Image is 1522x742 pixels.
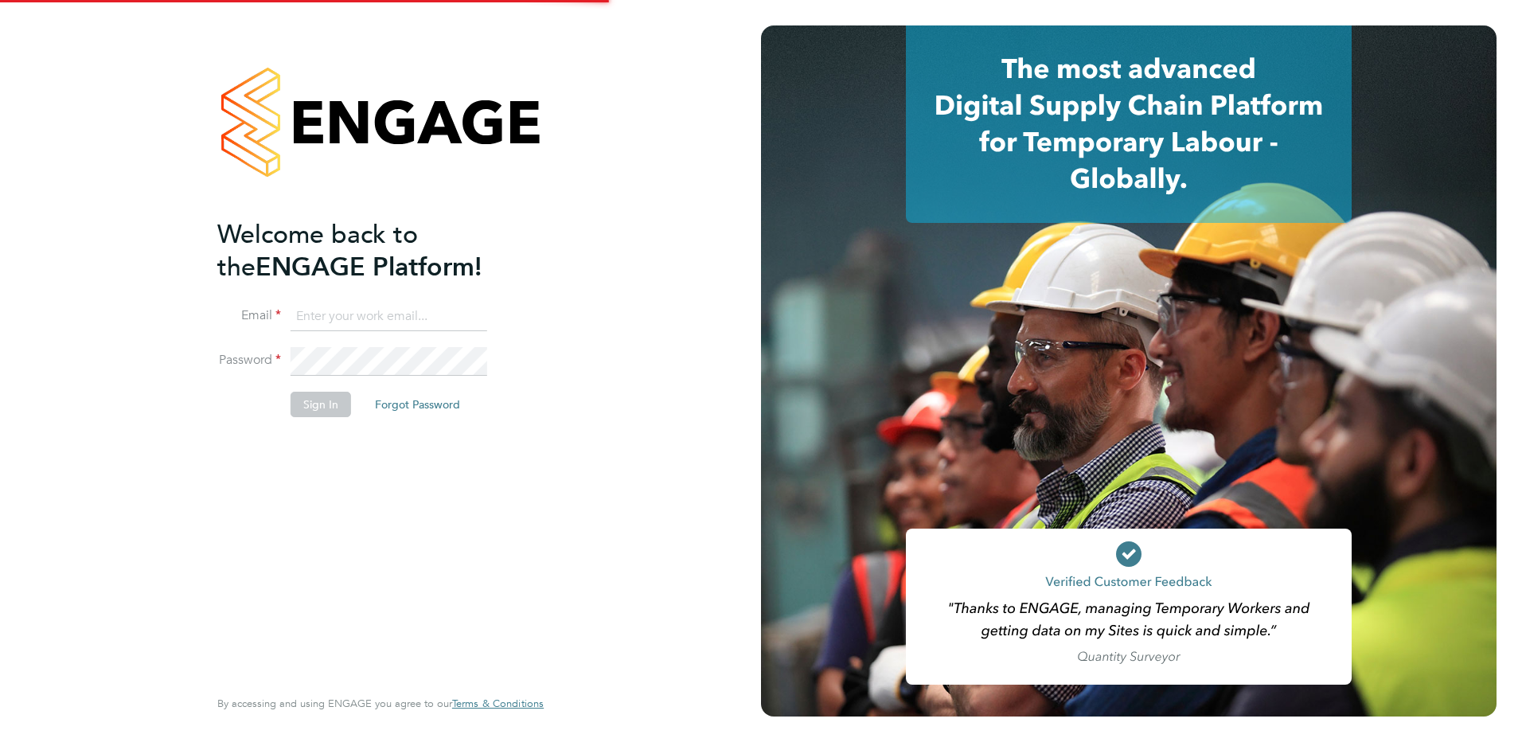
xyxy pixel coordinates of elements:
span: Welcome back to the [217,219,418,283]
h2: ENGAGE Platform! [217,218,528,283]
span: Terms & Conditions [452,697,544,710]
button: Sign In [291,392,351,417]
input: Enter your work email... [291,303,487,331]
label: Password [217,352,281,369]
label: Email [217,307,281,324]
a: Terms & Conditions [452,697,544,710]
span: By accessing and using ENGAGE you agree to our [217,697,544,710]
button: Forgot Password [362,392,473,417]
